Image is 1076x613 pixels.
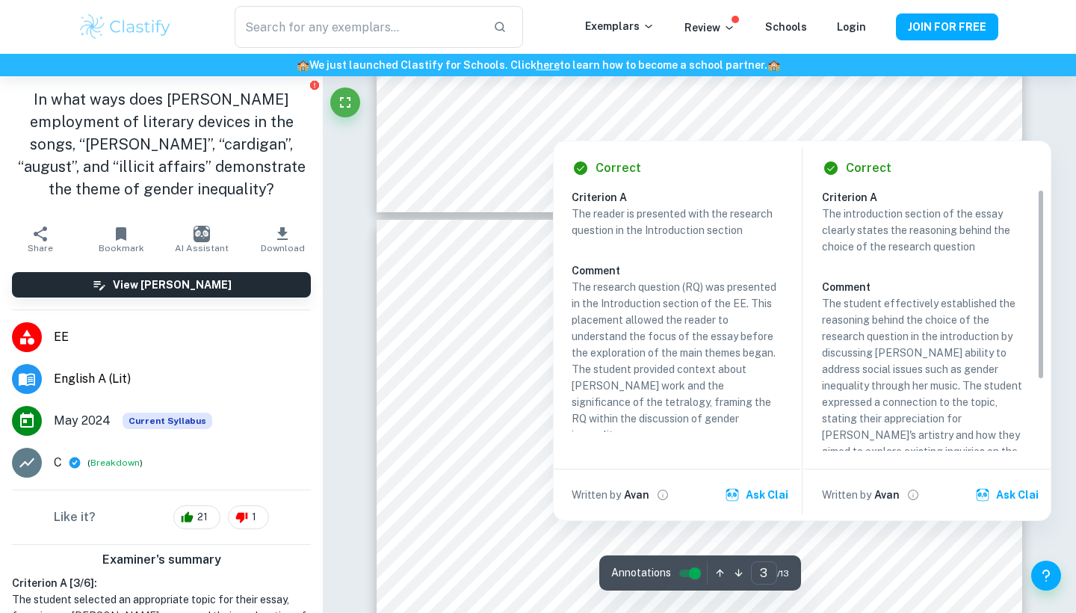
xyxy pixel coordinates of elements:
button: Breakdown [90,456,140,469]
span: Bookmark [99,243,144,253]
img: clai.svg [725,487,740,502]
button: JOIN FOR FREE [896,13,998,40]
button: Help and Feedback [1031,561,1061,591]
h6: Like it? [54,508,96,526]
button: Download [242,218,323,260]
a: Schools [765,21,807,33]
a: Login [837,21,866,33]
h1: In what ways does [PERSON_NAME] employment of literary devices in the songs, “[PERSON_NAME]”, “ca... [12,88,311,200]
h6: Criterion A [572,189,794,206]
span: AI Assistant [175,243,229,253]
h6: Examiner's summary [6,551,317,569]
input: Search for any exemplars... [235,6,481,48]
span: Annotations [611,565,671,581]
h6: We just launched Clastify for Schools. Click to learn how to become a school partner. [3,57,1073,73]
button: Bookmark [81,218,161,260]
p: Written by [572,487,621,503]
button: Fullscreen [330,87,360,117]
h6: Correct [846,159,891,177]
button: View [PERSON_NAME] [12,272,311,298]
h6: Criterion A [822,189,1045,206]
span: Download [261,243,305,253]
button: AI Assistant [161,218,242,260]
p: Written by [822,487,871,503]
div: 21 [173,505,220,529]
span: Current Syllabus [123,413,212,429]
h6: Avan [624,487,649,503]
div: This exemplar is based on the current syllabus. Feel free to refer to it for inspiration/ideas wh... [123,413,212,429]
span: EE [54,328,311,346]
span: ( ) [87,456,143,470]
button: View full profile [652,484,673,505]
span: 1 [244,510,265,525]
p: The reader is presented with the research question in the Introduction section [572,206,782,238]
button: Report issue [309,79,320,90]
h6: Comment [572,262,782,279]
span: Share [28,243,53,253]
p: Review [684,19,735,36]
p: The research question (RQ) was presented in the Introduction section of the EE. This placement al... [572,279,782,443]
h6: Comment [822,279,1033,295]
h6: View [PERSON_NAME] [113,277,232,293]
img: AI Assistant [194,226,210,242]
button: Ask Clai [972,481,1045,508]
h6: Criterion A [ 3 / 6 ]: [12,575,311,591]
span: May 2024 [54,412,111,430]
img: clai.svg [975,487,990,502]
h6: Correct [596,159,641,177]
div: 1 [228,505,269,529]
p: The student effectively established the reasoning behind the choice of the research question in t... [822,295,1033,558]
h6: Avan [874,487,900,503]
p: Exemplars [585,18,655,34]
button: View full profile [903,484,924,505]
button: Ask Clai [722,481,794,508]
span: 21 [189,510,216,525]
p: C [54,454,62,472]
a: here [537,59,560,71]
span: 🏫 [297,59,309,71]
span: English A (Lit) [54,370,311,388]
img: Clastify logo [78,12,173,42]
span: 🏫 [767,59,780,71]
span: / 13 [777,567,789,580]
p: The introduction section of the essay clearly states the reasoning behind the choice of the resea... [822,206,1033,255]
